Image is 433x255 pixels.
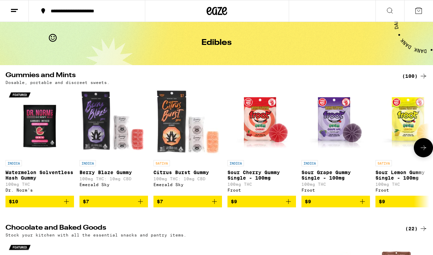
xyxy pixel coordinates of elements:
[402,72,428,80] a: (100)
[5,80,110,85] p: Dosable, portable and discreet sweets.
[301,88,370,157] img: Froot - Sour Grape Gummy Single - 100mg
[4,5,49,10] span: Hi. Need any help?
[227,182,296,186] p: 100mg THC
[79,196,148,207] button: Add to bag
[5,233,186,237] p: Stock your kitchen with all the essential snacks and pantry items.
[5,88,74,196] a: Open page for Watermelon Solventless Hash Gummy from Dr. Norm's
[227,188,296,192] div: Froot
[5,88,74,157] img: Dr. Norm's - Watermelon Solventless Hash Gummy
[227,196,296,207] button: Add to bag
[153,88,222,196] a: Open page for Citrus Burst Gummy from Emerald Sky
[79,182,148,187] div: Emerald Sky
[227,88,296,196] a: Open page for Sour Cherry Gummy Single - 100mg from Froot
[301,170,370,181] p: Sour Grape Gummy Single - 100mg
[79,88,148,157] img: Emerald Sky - Berry Blaze Gummy
[405,224,428,233] a: (22)
[5,72,394,80] h2: Gummies and Mints
[79,170,148,175] p: Berry Blaze Gummy
[153,160,170,166] p: SATIVA
[5,224,394,233] h2: Chocolate and Baked Goods
[79,88,148,196] a: Open page for Berry Blaze Gummy from Emerald Sky
[9,199,18,204] span: $10
[301,182,370,186] p: 100mg THC
[301,196,370,207] button: Add to bag
[153,182,222,187] div: Emerald Sky
[79,177,148,181] p: 100mg THC: 10mg CBD
[5,160,22,166] p: INDICA
[5,188,74,192] div: Dr. Norm's
[305,199,311,204] span: $9
[5,170,74,181] p: Watermelon Solventless Hash Gummy
[301,88,370,196] a: Open page for Sour Grape Gummy Single - 100mg from Froot
[201,39,232,47] h1: Edibles
[79,160,96,166] p: INDICA
[379,199,385,204] span: $9
[301,188,370,192] div: Froot
[153,170,222,175] p: Citrus Burst Gummy
[375,160,392,166] p: SATIVA
[231,199,237,204] span: $9
[5,196,74,207] button: Add to bag
[227,170,296,181] p: Sour Cherry Gummy Single - 100mg
[83,199,89,204] span: $7
[227,88,296,157] img: Froot - Sour Cherry Gummy Single - 100mg
[153,88,222,157] img: Emerald Sky - Citrus Burst Gummy
[153,177,222,181] p: 100mg THC: 10mg CBD
[153,196,222,207] button: Add to bag
[5,182,74,186] p: 100mg THC
[227,160,244,166] p: INDICA
[301,160,318,166] p: INDICA
[157,199,163,204] span: $7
